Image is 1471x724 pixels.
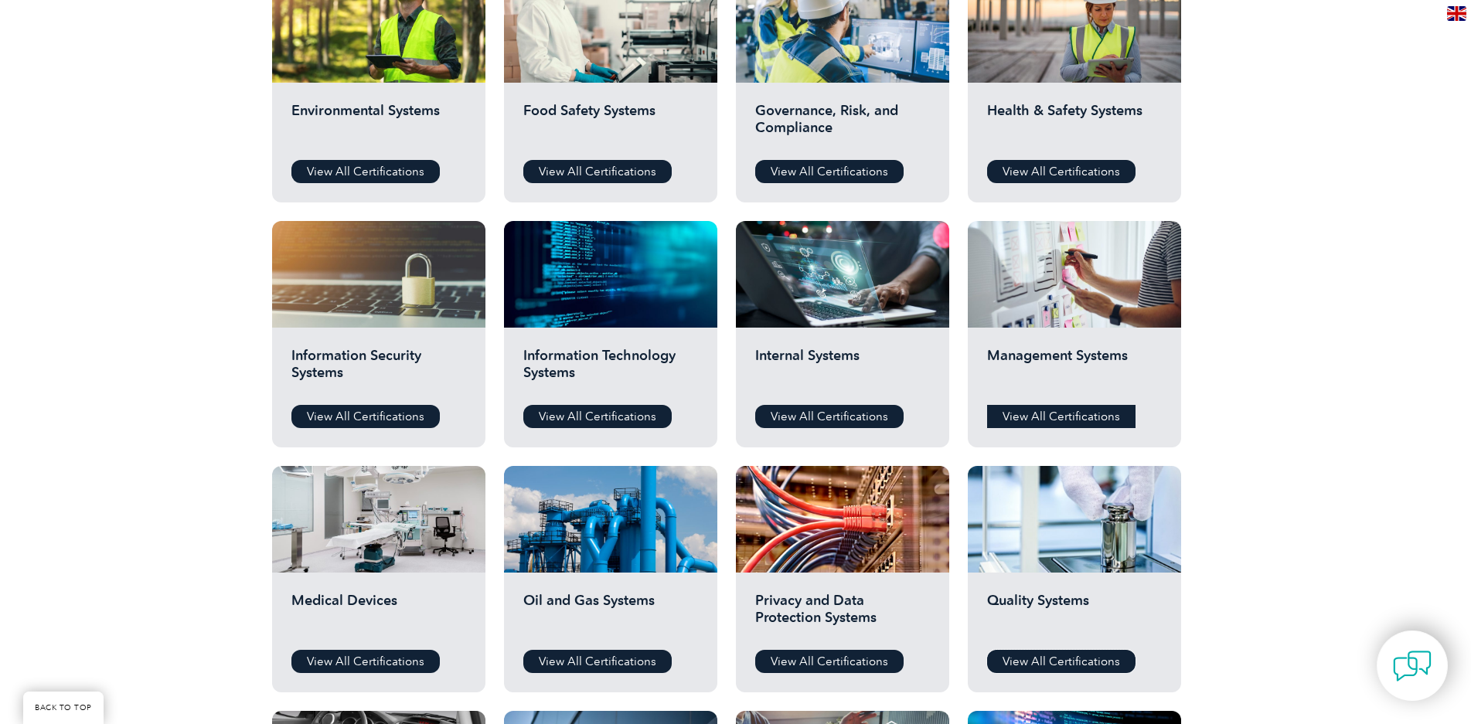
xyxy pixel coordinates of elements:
[987,592,1162,638] h2: Quality Systems
[755,102,930,148] h2: Governance, Risk, and Compliance
[755,592,930,638] h2: Privacy and Data Protection Systems
[291,347,466,393] h2: Information Security Systems
[291,592,466,638] h2: Medical Devices
[987,347,1162,393] h2: Management Systems
[755,347,930,393] h2: Internal Systems
[755,650,904,673] a: View All Certifications
[23,692,104,724] a: BACK TO TOP
[523,102,698,148] h2: Food Safety Systems
[523,160,672,183] a: View All Certifications
[291,102,466,148] h2: Environmental Systems
[523,347,698,393] h2: Information Technology Systems
[755,160,904,183] a: View All Certifications
[291,160,440,183] a: View All Certifications
[1393,647,1432,685] img: contact-chat.png
[987,102,1162,148] h2: Health & Safety Systems
[987,650,1136,673] a: View All Certifications
[755,405,904,428] a: View All Certifications
[1447,6,1466,21] img: en
[523,650,672,673] a: View All Certifications
[291,650,440,673] a: View All Certifications
[291,405,440,428] a: View All Certifications
[523,592,698,638] h2: Oil and Gas Systems
[987,405,1136,428] a: View All Certifications
[987,160,1136,183] a: View All Certifications
[523,405,672,428] a: View All Certifications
